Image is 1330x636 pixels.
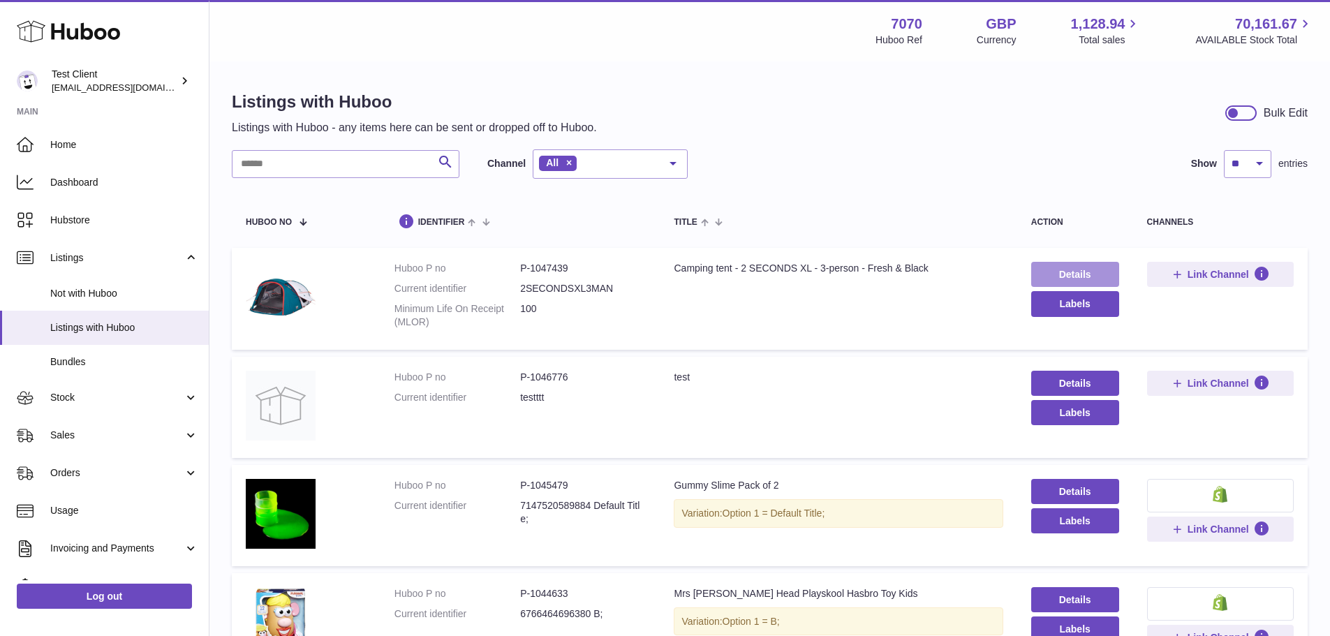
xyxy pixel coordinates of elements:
img: Gummy Slime Pack of 2 [246,479,316,549]
img: test [246,371,316,441]
dt: Minimum Life On Receipt (MLOR) [394,302,520,329]
span: Bundles [50,355,198,369]
span: All [546,157,559,168]
span: Huboo no [246,218,292,227]
button: Link Channel [1147,517,1294,542]
button: Labels [1031,291,1119,316]
span: Sales [50,429,184,442]
dt: Current identifier [394,282,520,295]
div: Mrs [PERSON_NAME] Head Playskool Hasbro Toy Kids [674,587,1003,600]
a: 1,128.94 Total sales [1071,15,1141,47]
span: Link Channel [1188,268,1249,281]
button: Link Channel [1147,371,1294,396]
span: Dashboard [50,176,198,189]
dt: Huboo P no [394,262,520,275]
span: Link Channel [1188,523,1249,535]
div: action [1031,218,1119,227]
img: shopify-small.png [1213,594,1227,611]
img: Camping tent - 2 SECONDS XL - 3-person - Fresh & Black [246,262,316,332]
button: Link Channel [1147,262,1294,287]
span: Stock [50,391,184,404]
dt: Current identifier [394,607,520,621]
dt: Huboo P no [394,587,520,600]
span: title [674,218,697,227]
span: Link Channel [1188,377,1249,390]
span: Usage [50,504,198,517]
span: Hubstore [50,214,198,227]
span: Cases [50,579,198,593]
span: Option 1 = B; [723,616,780,627]
dd: P-1044633 [520,587,646,600]
div: Variation: [674,499,1003,528]
span: 1,128.94 [1071,15,1125,34]
div: channels [1147,218,1294,227]
dt: Huboo P no [394,479,520,492]
span: Option 1 = Default Title; [723,508,825,519]
label: Show [1191,157,1217,170]
div: Camping tent - 2 SECONDS XL - 3-person - Fresh & Black [674,262,1003,275]
span: Listings with Huboo [50,321,198,334]
a: Details [1031,262,1119,287]
span: entries [1278,157,1308,170]
span: identifier [418,218,465,227]
span: Not with Huboo [50,287,198,300]
a: Details [1031,479,1119,504]
div: Gummy Slime Pack of 2 [674,479,1003,492]
span: Invoicing and Payments [50,542,184,555]
span: Home [50,138,198,151]
span: 70,161.67 [1235,15,1297,34]
button: Labels [1031,508,1119,533]
strong: 7070 [891,15,922,34]
dd: P-1046776 [520,371,646,384]
dd: testttt [520,391,646,404]
img: internalAdmin-7070@internal.huboo.com [17,71,38,91]
a: Details [1031,371,1119,396]
a: 70,161.67 AVAILABLE Stock Total [1195,15,1313,47]
p: Listings with Huboo - any items here can be sent or dropped off to Huboo. [232,120,597,135]
h1: Listings with Huboo [232,91,597,113]
dd: 2SECONDSXL3MAN [520,282,646,295]
dd: P-1045479 [520,479,646,492]
dd: P-1047439 [520,262,646,275]
div: Bulk Edit [1264,105,1308,121]
button: Labels [1031,400,1119,425]
div: Test Client [52,68,177,94]
dt: Huboo P no [394,371,520,384]
dd: 100 [520,302,646,329]
span: Total sales [1079,34,1141,47]
dd: 7147520589884 Default Title; [520,499,646,526]
strong: GBP [986,15,1016,34]
div: Currency [977,34,1017,47]
a: Details [1031,587,1119,612]
dt: Current identifier [394,499,520,526]
a: Log out [17,584,192,609]
div: Variation: [674,607,1003,636]
div: test [674,371,1003,384]
dd: 6766464696380 B; [520,607,646,621]
dt: Current identifier [394,391,520,404]
div: Huboo Ref [875,34,922,47]
span: [EMAIL_ADDRESS][DOMAIN_NAME] [52,82,205,93]
span: AVAILABLE Stock Total [1195,34,1313,47]
span: Orders [50,466,184,480]
label: Channel [487,157,526,170]
span: Listings [50,251,184,265]
img: shopify-small.png [1213,486,1227,503]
